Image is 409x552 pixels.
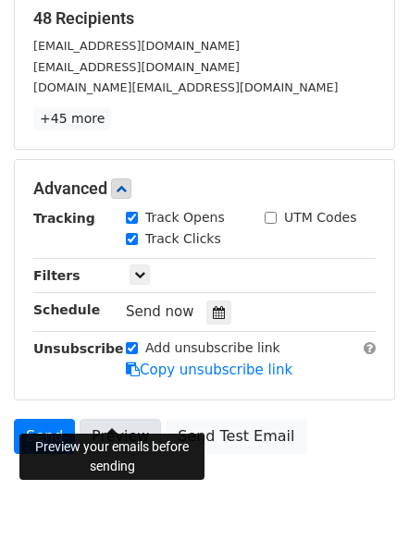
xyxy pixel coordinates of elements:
[126,362,292,378] a: Copy unsubscribe link
[33,60,240,74] small: [EMAIL_ADDRESS][DOMAIN_NAME]
[14,419,75,454] a: Send
[316,463,409,552] iframe: Chat Widget
[33,107,111,130] a: +45 more
[33,8,376,29] h5: 48 Recipients
[33,341,124,356] strong: Unsubscribe
[33,302,100,317] strong: Schedule
[33,80,338,94] small: [DOMAIN_NAME][EMAIL_ADDRESS][DOMAIN_NAME]
[33,39,240,53] small: [EMAIL_ADDRESS][DOMAIN_NAME]
[19,434,204,480] div: Preview your emails before sending
[166,419,306,454] a: Send Test Email
[145,208,225,227] label: Track Opens
[33,211,95,226] strong: Tracking
[126,303,194,320] span: Send now
[33,268,81,283] strong: Filters
[80,419,161,454] a: Preview
[145,338,280,358] label: Add unsubscribe link
[145,229,221,249] label: Track Clicks
[284,208,356,227] label: UTM Codes
[33,178,376,199] h5: Advanced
